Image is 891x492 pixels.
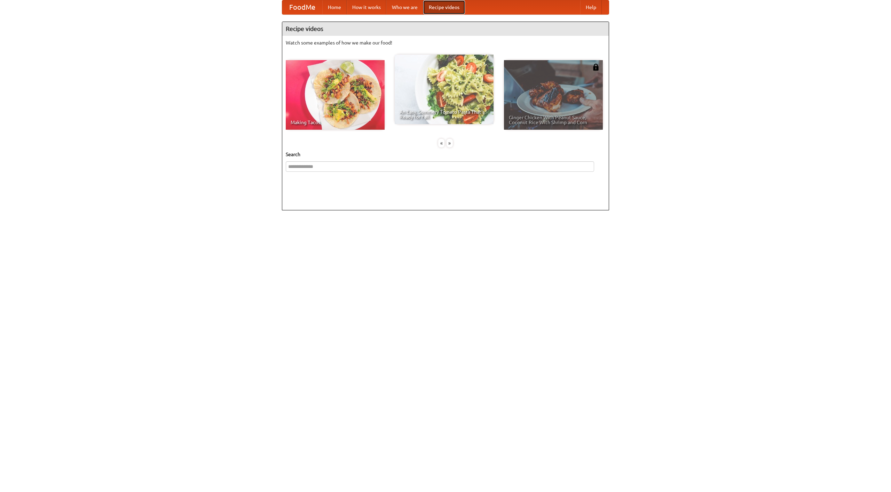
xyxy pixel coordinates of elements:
a: Making Tacos [286,60,385,130]
h4: Recipe videos [282,22,609,36]
img: 483408.png [592,64,599,71]
div: » [447,139,453,147]
div: « [438,139,444,147]
h5: Search [286,151,605,158]
span: An Easy, Summery Tomato Pasta That's Ready for Fall [400,110,489,119]
a: Home [322,0,347,14]
p: Watch some examples of how we make our food! [286,39,605,46]
a: Who we are [386,0,423,14]
a: How it works [347,0,386,14]
a: FoodMe [282,0,322,14]
a: Recipe videos [423,0,465,14]
a: An Easy, Summery Tomato Pasta That's Ready for Fall [395,55,494,124]
span: Making Tacos [291,120,380,125]
a: Help [580,0,602,14]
